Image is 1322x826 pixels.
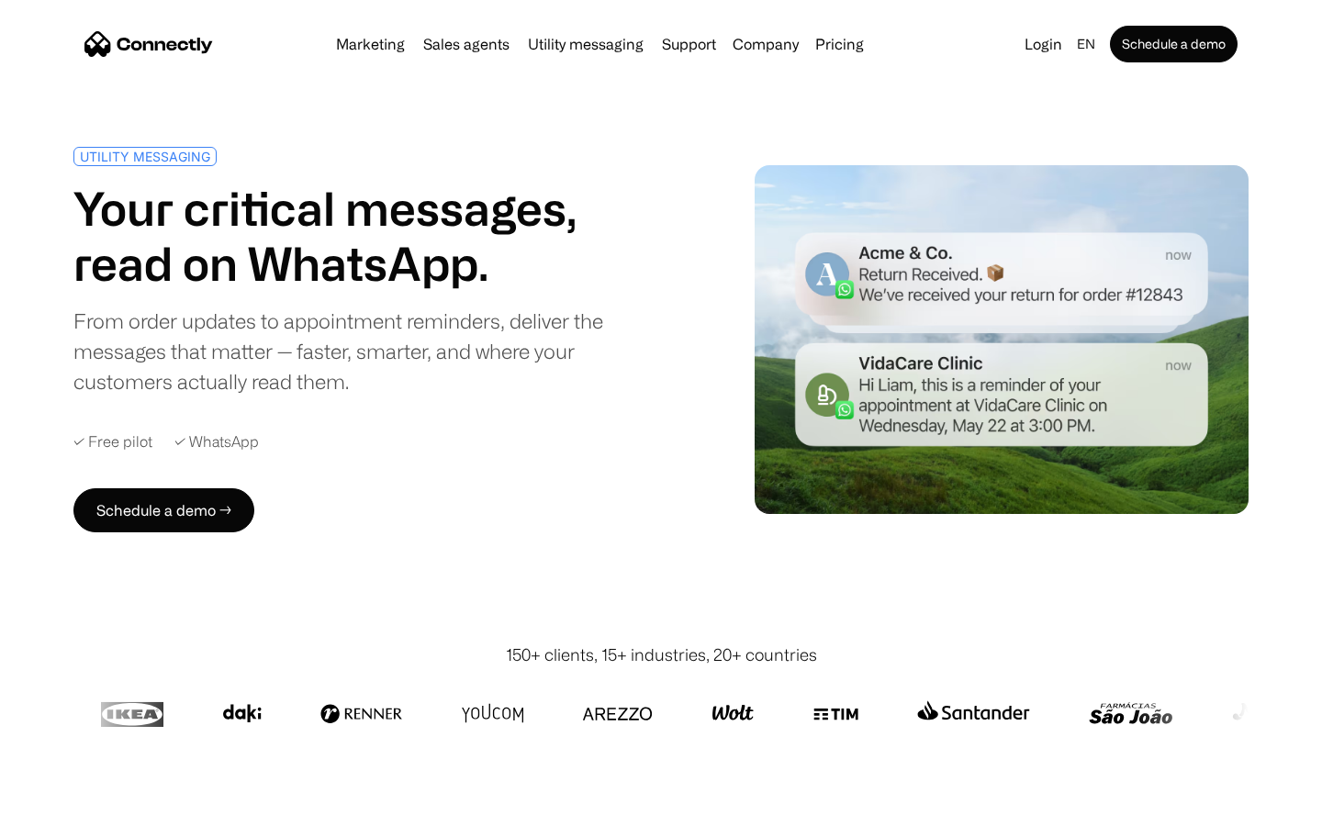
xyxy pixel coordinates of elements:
div: From order updates to appointment reminders, deliver the messages that matter — faster, smarter, ... [73,306,654,396]
a: home [84,30,213,58]
div: Company [733,31,799,57]
a: Marketing [329,37,412,51]
a: Pricing [808,37,871,51]
a: Login [1017,31,1070,57]
div: ✓ WhatsApp [174,433,259,451]
a: Sales agents [416,37,517,51]
ul: Language list [37,794,110,820]
div: ✓ Free pilot [73,433,152,451]
a: Support [655,37,723,51]
aside: Language selected: English [18,792,110,820]
h1: Your critical messages, read on WhatsApp. [73,181,654,291]
div: UTILITY MESSAGING [80,150,210,163]
div: en [1077,31,1095,57]
div: en [1070,31,1106,57]
a: Schedule a demo [1110,26,1238,62]
div: Company [727,31,804,57]
a: Utility messaging [521,37,651,51]
div: 150+ clients, 15+ industries, 20+ countries [506,642,817,667]
a: Schedule a demo → [73,488,254,532]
